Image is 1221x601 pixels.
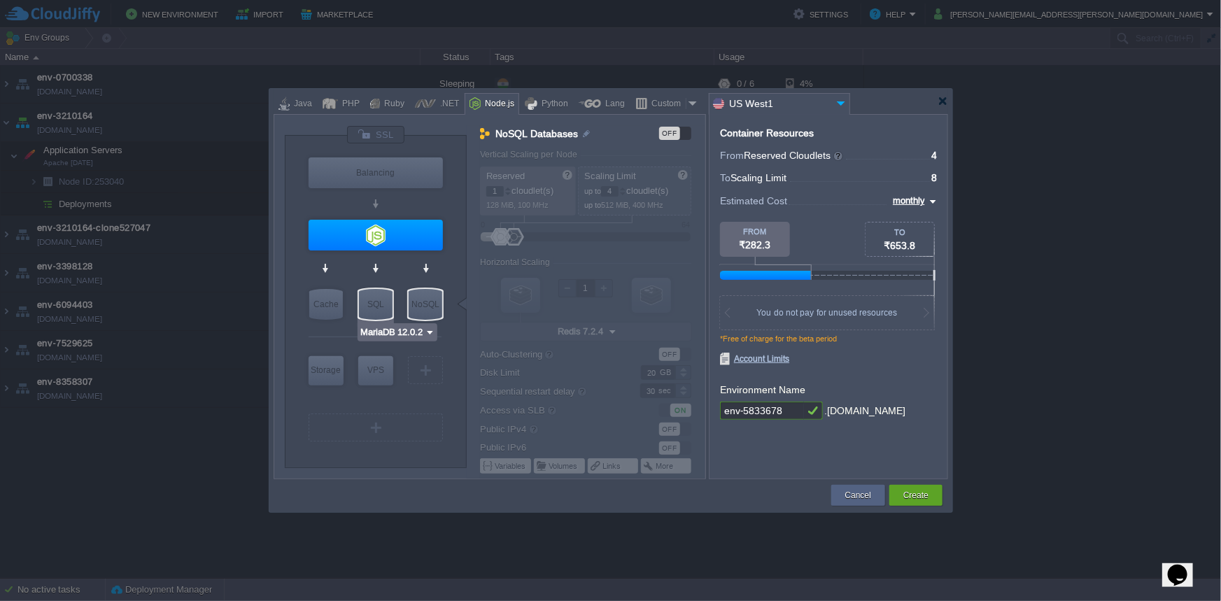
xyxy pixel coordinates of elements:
[290,94,312,115] div: Java
[659,127,680,140] div: OFF
[409,289,442,320] div: NoSQL Databases
[720,150,744,161] span: From
[358,356,393,384] div: VPS
[436,94,459,115] div: .NET
[309,413,443,441] div: Create New Layer
[1162,545,1207,587] iframe: chat widget
[601,94,625,115] div: Lang
[720,172,731,183] span: To
[744,150,844,161] span: Reserved Cloudlets
[338,94,360,115] div: PHP
[903,488,929,502] button: Create
[731,172,786,183] span: Scaling Limit
[309,356,344,386] div: Storage Containers
[866,228,934,236] div: TO
[720,227,790,236] div: FROM
[740,239,771,250] span: ₹282.3
[845,488,871,502] button: Cancel
[720,353,789,365] span: Account Limits
[309,220,443,250] div: Application Servers
[408,356,443,384] div: Create New Layer
[481,94,514,115] div: Node.js
[409,289,442,320] div: NoSQL
[931,150,937,161] span: 4
[931,172,937,183] span: 8
[537,94,568,115] div: Python
[720,384,805,395] label: Environment Name
[309,289,343,320] div: Cache
[309,157,443,188] div: Load Balancer
[359,289,393,320] div: SQL Databases
[309,356,344,384] div: Storage
[824,402,905,420] div: .[DOMAIN_NAME]
[720,193,787,208] span: Estimated Cost
[380,94,404,115] div: Ruby
[884,240,916,251] span: ₹653.8
[720,334,937,353] div: *Free of charge for the beta period
[720,128,814,139] div: Container Resources
[309,157,443,188] div: Balancing
[647,94,686,115] div: Custom
[358,356,393,386] div: Elastic VPS
[359,289,393,320] div: SQL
